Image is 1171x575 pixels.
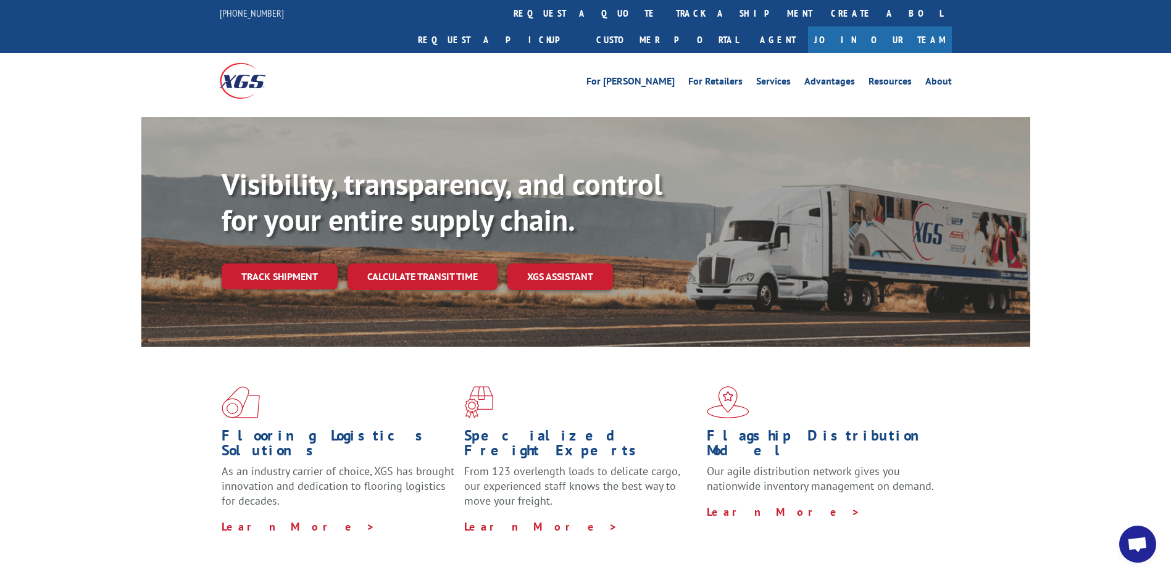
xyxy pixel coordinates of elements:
[707,386,749,418] img: xgs-icon-flagship-distribution-model-red
[222,428,455,464] h1: Flooring Logistics Solutions
[707,505,861,519] a: Learn More >
[464,519,618,534] a: Learn More >
[222,519,375,534] a: Learn More >
[464,464,698,519] p: From 123 overlength loads to delicate cargo, our experienced staff knows the best way to move you...
[587,27,748,53] a: Customer Portal
[925,77,952,90] a: About
[707,464,934,493] span: Our agile distribution network gives you nationwide inventory management on demand.
[222,263,338,289] a: Track shipment
[222,386,260,418] img: xgs-icon-total-supply-chain-intelligence-red
[707,428,940,464] h1: Flagship Distribution Model
[507,263,613,290] a: XGS ASSISTANT
[1119,526,1156,563] div: Open chat
[804,77,855,90] a: Advantages
[586,77,675,90] a: For [PERSON_NAME]
[220,7,284,19] a: [PHONE_NUMBER]
[756,77,791,90] a: Services
[222,165,662,239] b: Visibility, transparency, and control for your entire supply chain.
[688,77,743,90] a: For Retailers
[222,464,454,508] span: As an industry carrier of choice, XGS has brought innovation and dedication to flooring logistics...
[348,263,498,290] a: Calculate transit time
[748,27,808,53] a: Agent
[464,386,493,418] img: xgs-icon-focused-on-flooring-red
[464,428,698,464] h1: Specialized Freight Experts
[808,27,952,53] a: Join Our Team
[409,27,587,53] a: Request a pickup
[869,77,912,90] a: Resources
